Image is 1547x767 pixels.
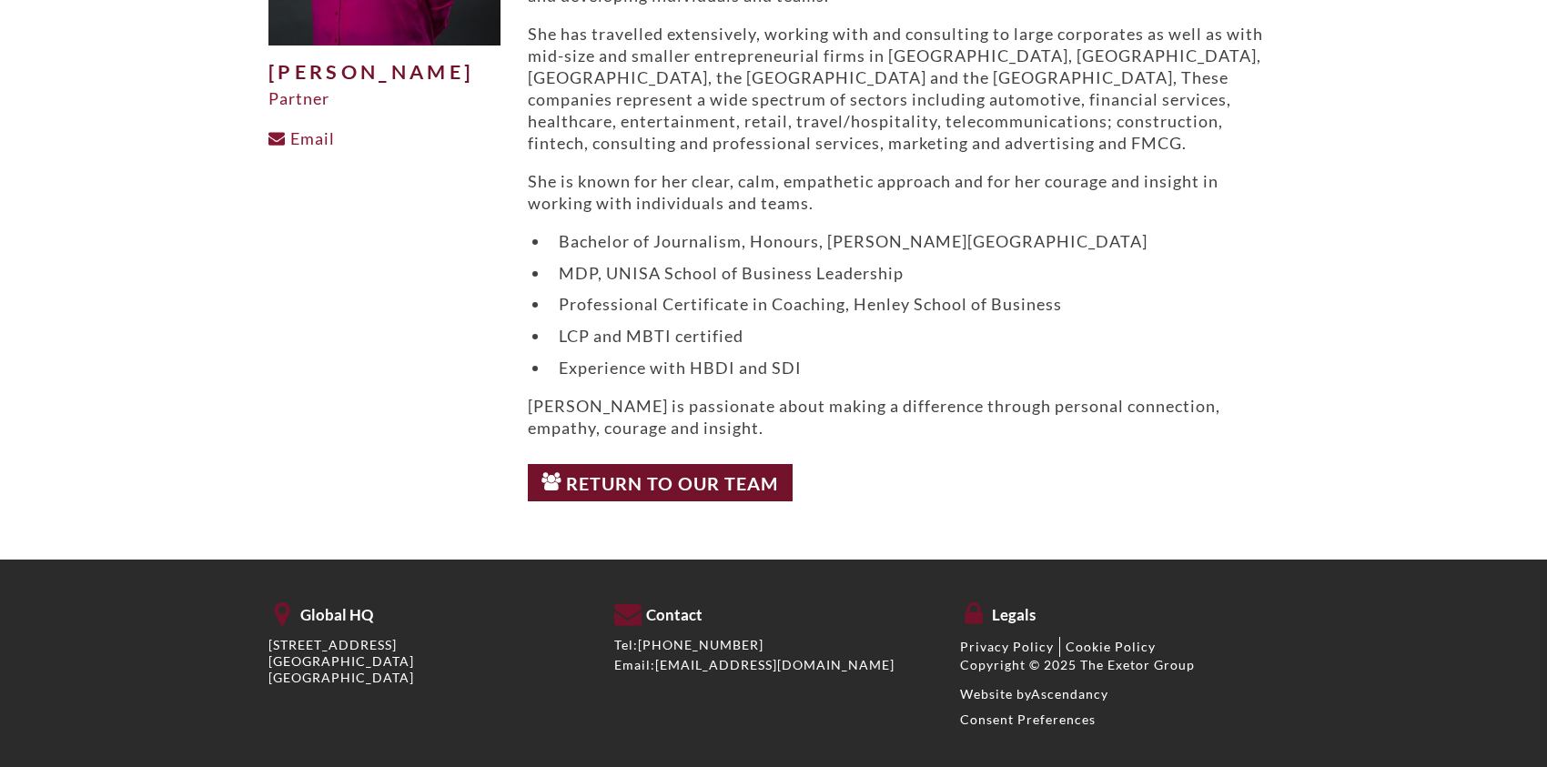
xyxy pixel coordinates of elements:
[268,87,500,109] div: Partner
[960,639,1054,654] a: Privacy Policy
[550,293,1279,315] li: Professional Certificate in Coaching, Henley School of Business
[614,637,933,653] div: Tel:
[528,395,1279,439] p: [PERSON_NAME] is passionate about making a difference through personal connection, empathy, coura...
[614,657,933,673] div: Email:
[528,464,793,502] a: Return to Our Team
[638,637,763,652] a: [PHONE_NUMBER]
[614,598,933,624] h5: Contact
[1031,686,1108,701] a: Ascendancy
[528,170,1279,214] p: She is known for her clear, calm, empathetic approach and for her courage and insight in working ...
[960,657,1279,673] div: Copyright © 2025 The Exetor Group
[528,23,1279,154] p: She has travelled extensively, working with and consulting to large corporates as well as with mi...
[550,357,1279,378] li: Experience with HBDI and SDI
[268,598,587,624] h5: Global HQ
[1066,639,1156,654] a: Cookie Policy
[655,657,895,672] a: [EMAIL_ADDRESS][DOMAIN_NAME]
[268,637,587,687] p: [STREET_ADDRESS] [GEOGRAPHIC_DATA] [GEOGRAPHIC_DATA]
[268,62,500,84] h1: [PERSON_NAME]
[268,128,335,148] a: Email
[960,711,1096,727] a: Consent Preferences
[550,230,1279,252] li: Bachelor of Journalism, Honours, [PERSON_NAME][GEOGRAPHIC_DATA]
[550,325,1279,347] li: LCP and MBTI certified
[550,262,1279,284] li: MDP, UNISA School of Business Leadership
[960,598,1279,624] h5: Legals
[960,686,1279,702] div: Website by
